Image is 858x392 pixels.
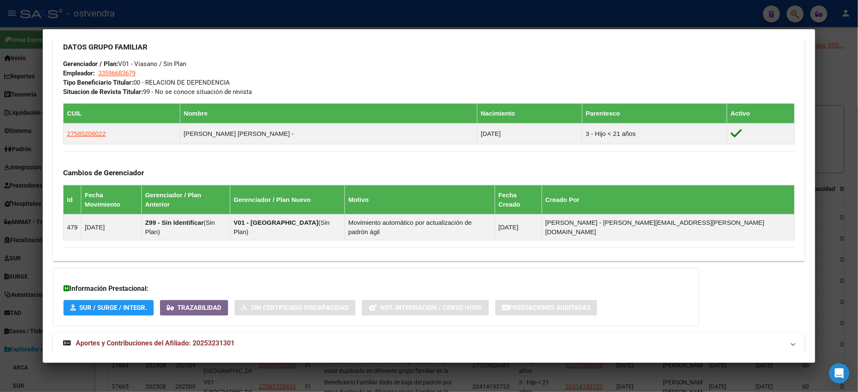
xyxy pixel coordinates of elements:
strong: V01 - [GEOGRAPHIC_DATA] [234,219,318,226]
button: Sin Certificado Discapacidad [235,300,356,316]
span: 33596683679 [98,69,135,77]
button: Prestaciones Auditadas [495,300,597,316]
strong: Situacion de Revista Titular: [63,88,143,96]
td: [DATE] [477,123,582,144]
strong: Tipo Beneficiario Titular: [63,79,133,86]
button: Trazabilidad [160,300,228,316]
th: Creado Por [542,185,795,214]
th: Nacimiento [477,103,582,123]
mat-expansion-panel-header: Aportes y Contribuciones del Afiliado: 20253231301 [53,333,805,353]
td: [DATE] [495,214,542,240]
h3: Cambios de Gerenciador [63,168,795,177]
strong: Gerenciador / Plan: [63,60,118,68]
span: Sin Certificado Discapacidad [251,304,349,312]
td: ( ) [141,214,230,240]
th: Activo [727,103,795,123]
h3: DATOS GRUPO FAMILIAR [63,42,795,52]
th: Fecha Creado [495,185,542,214]
strong: Z99 - Sin Identificar [145,219,204,226]
button: Not. Internacion / Censo Hosp. [362,300,489,316]
th: Fecha Movimiento [81,185,141,214]
span: Trazabilidad [177,304,221,312]
div: Open Intercom Messenger [829,363,850,384]
h3: Información Prestacional: [63,284,689,294]
th: Motivo [345,185,495,214]
td: [DATE] [81,214,141,240]
span: V01 - Viasano / Sin Plan [63,60,186,68]
strong: Empleador: [63,69,95,77]
th: Id [63,185,81,214]
span: SUR / SURGE / INTEGR. [79,304,147,312]
span: Aportes y Contribuciones del Afiliado: 20253231301 [76,339,235,347]
span: 00 - RELACION DE DEPENDENCIA [63,79,230,86]
th: CUIL [63,103,180,123]
th: Parentesco [582,103,727,123]
span: Sin Plan [234,219,330,235]
span: Prestaciones Auditadas [509,304,590,312]
td: 3 - Hijo < 21 años [582,123,727,144]
span: 99 - No se conoce situación de revista [63,88,252,96]
th: Gerenciador / Plan Nuevo [230,185,345,214]
td: 479 [63,214,81,240]
th: Nombre [180,103,477,123]
button: SUR / SURGE / INTEGR. [63,300,154,316]
td: [PERSON_NAME] [PERSON_NAME] - [180,123,477,144]
td: Movimiento automático por actualización de padrón ágil [345,214,495,240]
span: Not. Internacion / Censo Hosp. [380,304,482,312]
th: Gerenciador / Plan Anterior [141,185,230,214]
span: Sin Plan [145,219,215,235]
td: ( ) [230,214,345,240]
span: 27585208022 [67,130,106,137]
td: [PERSON_NAME] - [PERSON_NAME][EMAIL_ADDRESS][PERSON_NAME][DOMAIN_NAME] [542,214,795,240]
